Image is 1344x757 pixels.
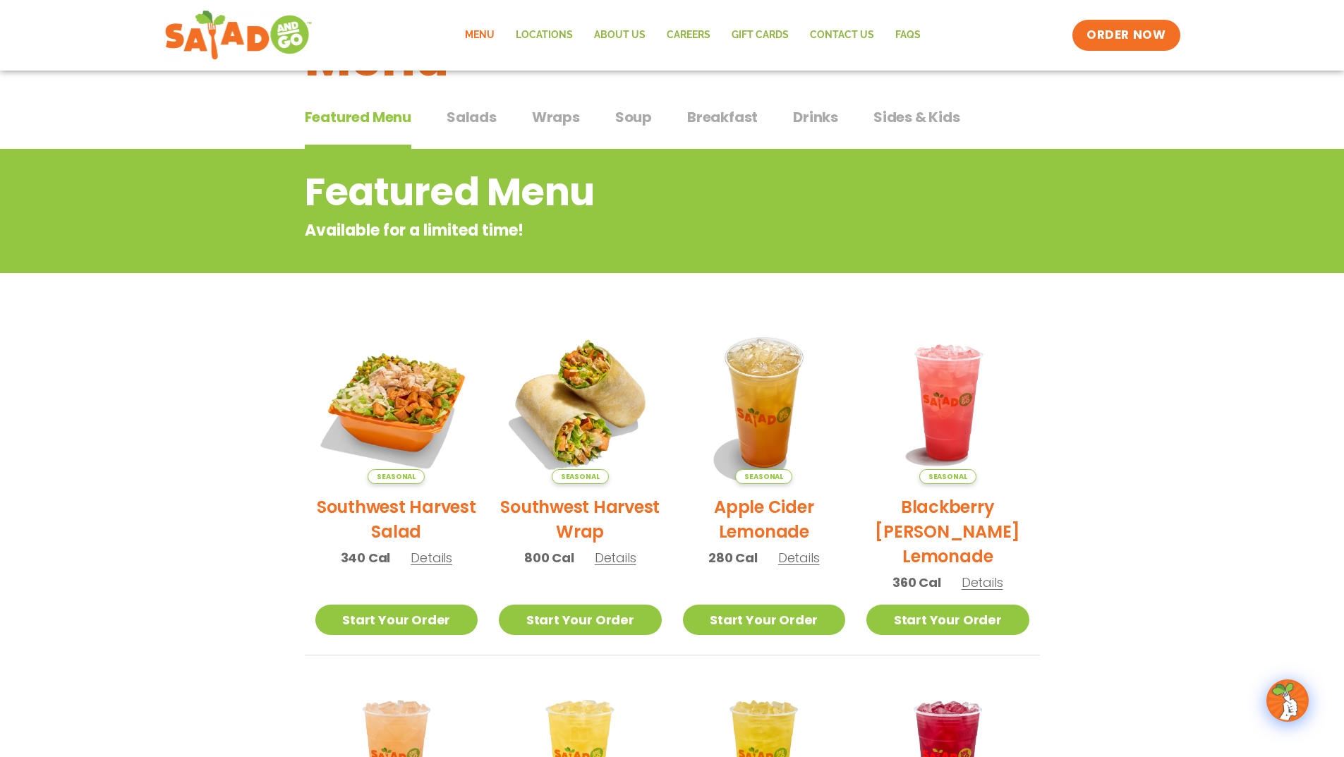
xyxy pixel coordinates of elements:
[447,107,497,128] span: Salads
[499,605,662,635] a: Start Your Order
[315,605,478,635] a: Start Your Order
[499,321,662,484] img: Product photo for Southwest Harvest Wrap
[873,107,960,128] span: Sides & Kids
[708,548,758,567] span: 280 Cal
[315,495,478,544] h2: Southwest Harvest Salad
[305,107,411,128] span: Featured Menu
[341,548,391,567] span: 340 Cal
[687,107,758,128] span: Breakfast
[683,495,846,544] h2: Apple Cider Lemonade
[866,605,1029,635] a: Start Your Order
[164,7,313,63] img: new-SAG-logo-768×292
[524,548,574,567] span: 800 Cal
[656,19,721,52] a: Careers
[595,549,636,567] span: Details
[305,219,926,242] p: Available for a limited time!
[683,605,846,635] a: Start Your Order
[454,19,505,52] a: Menu
[919,469,976,484] span: Seasonal
[454,19,931,52] nav: Menu
[962,574,1003,591] span: Details
[532,107,580,128] span: Wraps
[683,321,846,484] img: Product photo for Apple Cider Lemonade
[315,321,478,484] img: Product photo for Southwest Harvest Salad
[885,19,931,52] a: FAQs
[615,107,652,128] span: Soup
[778,549,820,567] span: Details
[368,469,425,484] span: Seasonal
[552,469,609,484] span: Seasonal
[892,573,941,592] span: 360 Cal
[1086,27,1166,44] span: ORDER NOW
[866,495,1029,569] h2: Blackberry [PERSON_NAME] Lemonade
[305,102,1040,150] div: Tabbed content
[505,19,583,52] a: Locations
[799,19,885,52] a: Contact Us
[866,321,1029,484] img: Product photo for Blackberry Bramble Lemonade
[583,19,656,52] a: About Us
[793,107,838,128] span: Drinks
[735,469,792,484] span: Seasonal
[721,19,799,52] a: GIFT CARDS
[305,164,926,221] h2: Featured Menu
[499,495,662,544] h2: Southwest Harvest Wrap
[1268,681,1307,720] img: wpChatIcon
[411,549,452,567] span: Details
[1072,20,1180,51] a: ORDER NOW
